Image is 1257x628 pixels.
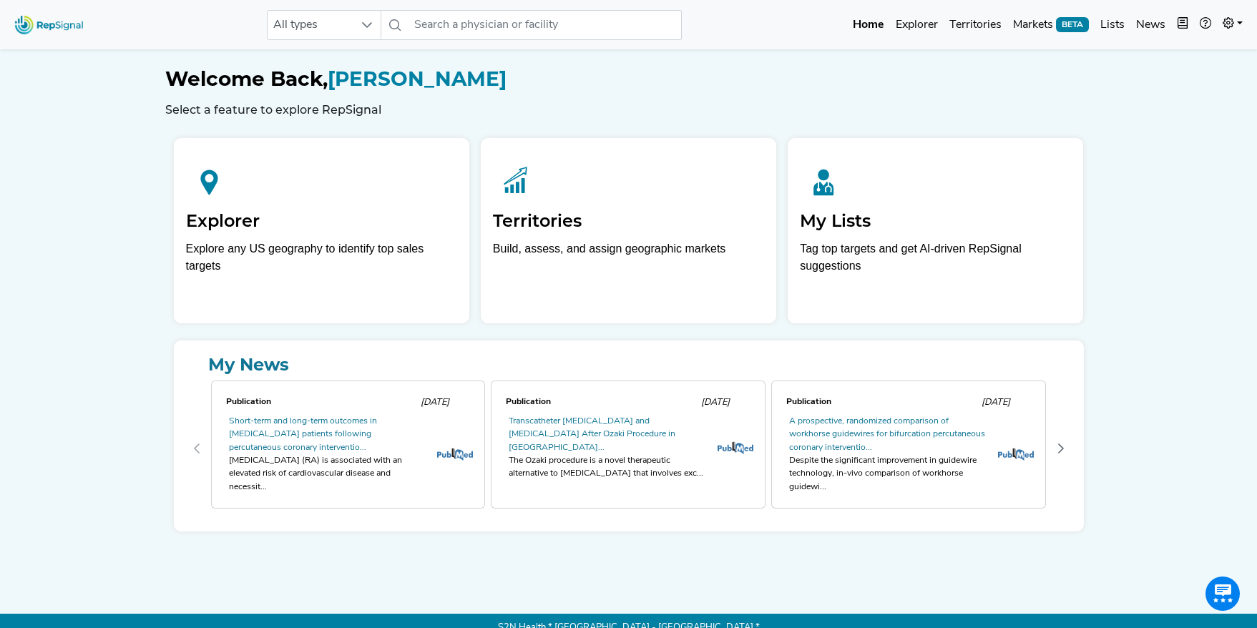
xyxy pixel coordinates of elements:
[229,454,425,494] div: [MEDICAL_DATA] (RA) is associated with an elevated risk of cardiovascular disease and necessit...
[800,211,1071,232] h2: My Lists
[701,398,730,407] span: [DATE]
[847,11,890,39] a: Home
[982,398,1010,407] span: [DATE]
[944,11,1007,39] a: Territories
[1056,17,1089,31] span: BETA
[481,138,776,323] a: TerritoriesBuild, assess, and assign geographic markets
[174,138,469,323] a: ExplorerExplore any US geography to identify top sales targets
[186,240,457,275] div: Explore any US geography to identify top sales targets
[229,417,377,452] a: Short-term and long-term outcomes in [MEDICAL_DATA] patients following percutaneous coronary inte...
[186,211,457,232] h2: Explorer
[208,378,489,520] div: 0
[789,454,985,494] div: Despite the significant improvement in guidewire technology, in-vivo comparison of workhorse guid...
[1095,11,1130,39] a: Lists
[789,417,985,452] a: A prospective, randomized comparison of workhorse guidewires for bifurcation percutaneous coronar...
[493,240,764,283] p: Build, assess, and assign geographic markets
[1130,11,1171,39] a: News
[185,352,1072,378] a: My News
[768,378,1049,520] div: 2
[1007,11,1095,39] a: MarketsBETA
[226,398,271,406] span: Publication
[1171,11,1194,39] button: Intel Book
[421,398,449,407] span: [DATE]
[268,11,353,39] span: All types
[165,67,1092,92] h1: [PERSON_NAME]
[509,417,675,452] a: Transcatheter [MEDICAL_DATA] and [MEDICAL_DATA] After Ozaki Procedure in [GEOGRAPHIC_DATA]...
[890,11,944,39] a: Explorer
[493,211,764,232] h2: Territories
[409,10,682,40] input: Search a physician or facility
[788,138,1083,323] a: My ListsTag top targets and get AI-driven RepSignal suggestions
[437,448,473,461] img: pubmed_logo.fab3c44c.png
[488,378,768,520] div: 1
[509,454,705,481] div: The Ozaki procedure is a novel therapeutic alternative to [MEDICAL_DATA] that involves exc...
[506,398,551,406] span: Publication
[1050,437,1072,460] button: Next Page
[786,398,831,406] span: Publication
[165,103,1092,117] h6: Select a feature to explore RepSignal
[165,67,328,91] span: Welcome Back,
[800,240,1071,283] p: Tag top targets and get AI-driven RepSignal suggestions
[998,448,1034,461] img: pubmed_logo.fab3c44c.png
[718,441,753,454] img: pubmed_logo.fab3c44c.png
